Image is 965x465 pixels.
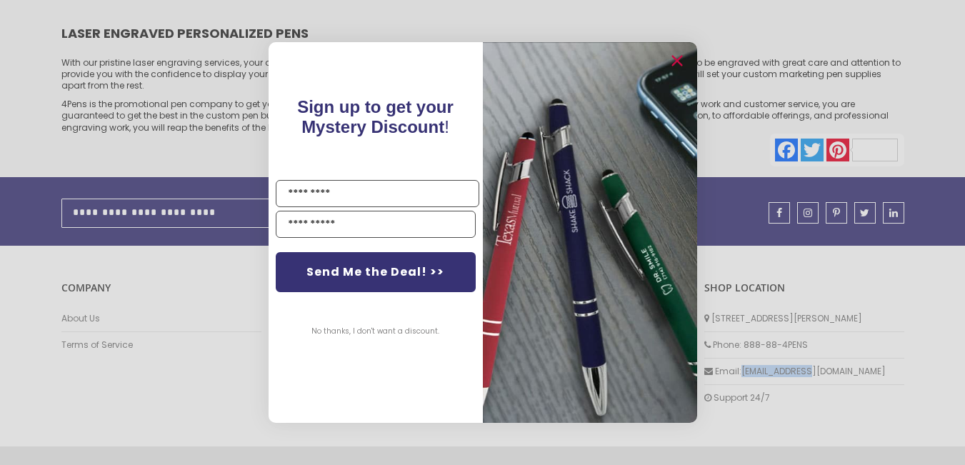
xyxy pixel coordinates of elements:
button: No thanks, I don't want a discount. [304,314,446,349]
img: pop-up-image [483,42,697,423]
button: Close dialog [666,49,689,72]
button: Send Me the Deal! >> [276,252,476,292]
span: ! [297,97,454,136]
span: Sign up to get your Mystery Discount [297,97,454,136]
